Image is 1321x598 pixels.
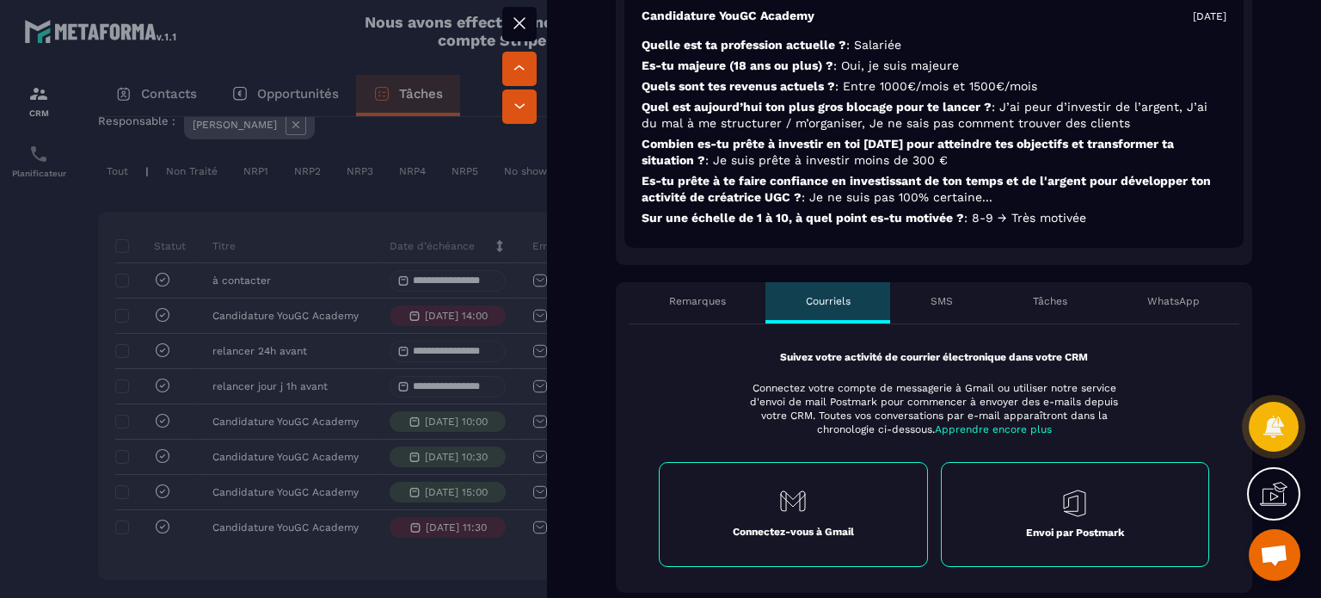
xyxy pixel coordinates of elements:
[642,37,1226,53] p: Quelle est ta profession actuelle ?
[931,294,953,308] p: SMS
[642,78,1226,95] p: Quels sont tes revenus actuels ?
[835,79,1037,93] span: : Entre 1000€/mois et 1500€/mois
[1249,529,1300,581] a: Ouvrir le chat
[642,173,1226,206] p: Es-tu prête à te faire confiance en investissant de ton temps et de l'argent pour développer ton ...
[705,153,948,167] span: : Je suis prête à investir moins de 300 €
[846,38,901,52] span: : Salariée
[935,423,1052,435] span: Apprendre encore plus
[642,8,814,24] p: Candidature YouGC Academy
[642,210,1226,226] p: Sur une échelle de 1 à 10, à quel point es-tu motivée ?
[833,59,959,72] span: : Oui, je suis majeure
[802,190,992,204] span: : Je ne suis pas 100% certaine...
[659,350,1209,364] p: Suivez votre activité de courrier électronique dans votre CRM
[1193,9,1226,23] p: [DATE]
[1026,526,1124,539] p: Envoi par Postmark
[964,211,1086,225] span: : 8-9 → Très motivée
[642,136,1226,169] p: Combien es-tu prête à investir en toi [DATE] pour atteindre tes objectifs et transformer ta situa...
[1033,294,1067,308] p: Tâches
[739,381,1129,436] p: Connectez votre compte de messagerie à Gmail ou utiliser notre service d'envoi de mail Postmark p...
[733,525,854,539] p: Connectez-vous à Gmail
[642,99,1226,132] p: Quel est aujourd’hui ton plus gros blocage pour te lancer ?
[642,58,1226,74] p: Es-tu majeure (18 ans ou plus) ?
[669,294,726,308] p: Remarques
[1147,294,1200,308] p: WhatsApp
[806,294,851,308] p: Courriels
